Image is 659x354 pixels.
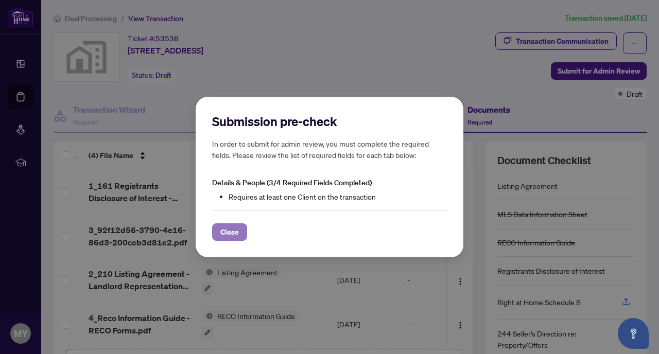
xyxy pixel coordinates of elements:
span: Close [220,224,239,240]
h5: In order to submit for admin review, you must complete the required fields. Please review the lis... [212,138,447,161]
span: Details & People (3/4 Required Fields Completed) [212,178,372,187]
button: Open asap [618,318,649,349]
h2: Submission pre-check [212,113,447,130]
li: Requires at least one Client on the transaction [229,191,447,202]
button: Close [212,223,247,241]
